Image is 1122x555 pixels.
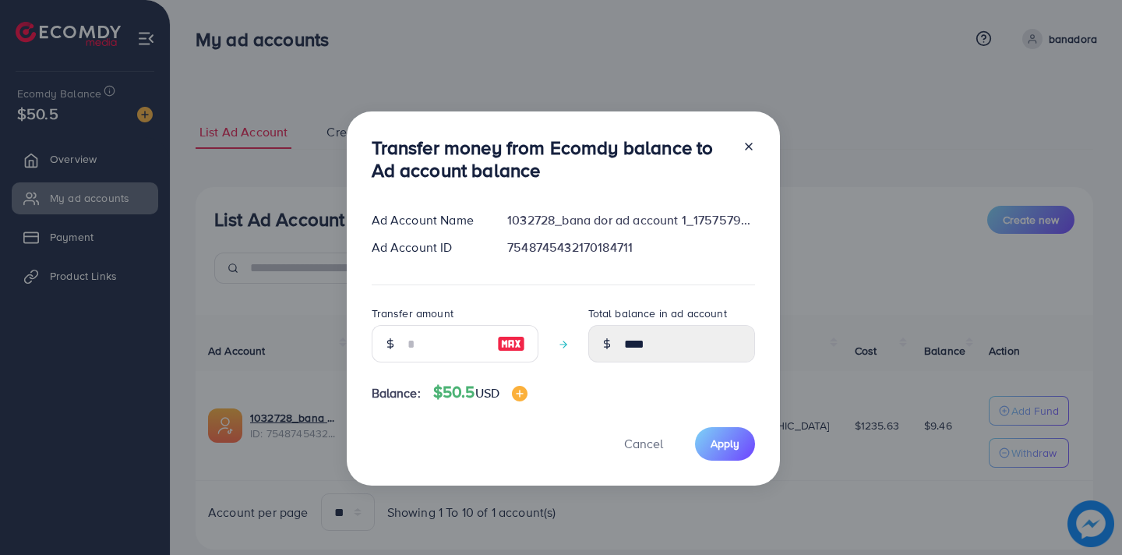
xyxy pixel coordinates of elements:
span: Cancel [624,435,663,452]
div: 1032728_bana dor ad account 1_1757579407255 [495,211,767,229]
div: Ad Account Name [359,211,496,229]
span: USD [475,384,499,401]
label: Total balance in ad account [588,306,727,321]
img: image [497,334,525,353]
h3: Transfer money from Ecomdy balance to Ad account balance [372,136,730,182]
button: Cancel [605,427,683,461]
div: Ad Account ID [359,239,496,256]
h4: $50.5 [433,383,527,402]
span: Balance: [372,384,421,402]
label: Transfer amount [372,306,453,321]
img: image [512,386,527,401]
span: Apply [711,436,739,451]
button: Apply [695,427,755,461]
div: 7548745432170184711 [495,239,767,256]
